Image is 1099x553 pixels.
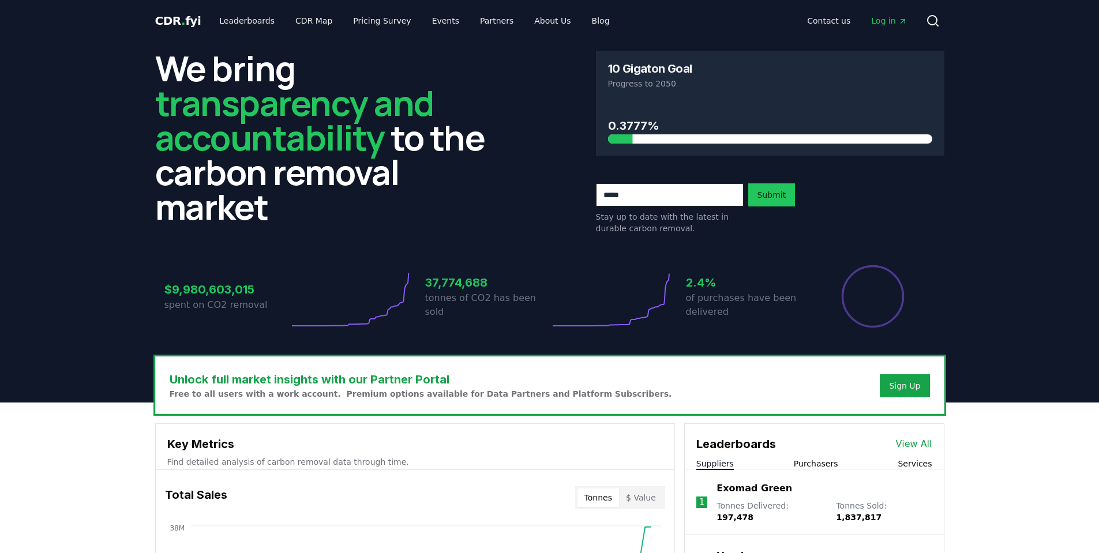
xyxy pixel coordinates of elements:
[841,264,905,329] div: Percentage of sales delivered
[871,15,907,27] span: Log in
[425,291,550,319] p: tonnes of CO2 has been sold
[181,14,185,28] span: .
[798,10,916,31] nav: Main
[170,388,672,400] p: Free to all users with a work account. Premium options available for Data Partners and Platform S...
[836,513,882,522] span: 1,837,817
[170,371,672,388] h3: Unlock full market insights with our Partner Portal
[608,78,932,89] p: Progress to 2050
[717,481,792,495] a: Exomad Green
[164,281,289,298] h3: $9,980,603,015
[155,14,201,28] span: CDR fyi
[896,437,932,451] a: View All
[286,10,342,31] a: CDR Map
[880,374,929,397] button: Sign Up
[423,10,468,31] a: Events
[525,10,580,31] a: About Us
[699,495,704,509] p: 1
[425,274,550,291] h3: 37,774,688
[898,458,932,469] button: Services
[155,51,504,224] h2: We bring to the carbon removal market
[798,10,860,31] a: Contact us
[619,488,663,507] button: $ Value
[889,380,920,392] a: Sign Up
[717,500,824,523] p: Tonnes Delivered :
[583,10,619,31] a: Blog
[696,435,776,453] h3: Leaderboards
[210,10,618,31] nav: Main
[155,13,201,29] a: CDR.fyi
[167,435,663,453] h3: Key Metrics
[717,513,753,522] span: 197,478
[471,10,523,31] a: Partners
[596,211,744,234] p: Stay up to date with the latest in durable carbon removal.
[170,524,185,532] tspan: 38M
[165,486,227,509] h3: Total Sales
[862,10,916,31] a: Log in
[696,458,734,469] button: Suppliers
[167,456,663,468] p: Find detailed analysis of carbon removal data through time.
[686,291,811,319] p: of purchases have been delivered
[686,274,811,291] h3: 2.4%
[164,298,289,312] p: spent on CO2 removal
[577,488,619,507] button: Tonnes
[155,79,434,161] span: transparency and accountability
[608,63,692,74] h3: 10 Gigaton Goal
[608,117,932,134] h3: 0.3777%
[210,10,284,31] a: Leaderboards
[836,500,932,523] p: Tonnes Sold :
[344,10,420,31] a: Pricing Survey
[748,183,796,206] button: Submit
[794,458,838,469] button: Purchasers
